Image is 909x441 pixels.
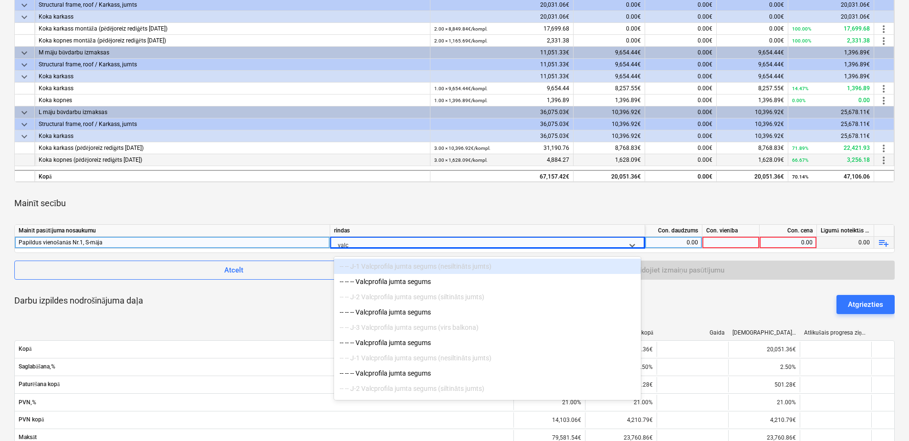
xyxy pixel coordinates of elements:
div: Con. vienība [702,225,760,237]
div: 4,210.79€ [585,412,657,428]
div: 36,075.03€ [430,130,574,142]
small: 66.67% [792,157,808,163]
span: playlist_add [878,237,889,249]
div: 9,654.44€ [717,47,788,59]
span: keyboard_arrow_down [19,131,30,142]
div: 1,396.89€ [788,59,874,71]
p: Darbu izpildes nodrošinājuma daļa [14,295,143,314]
div: 10,396.92€ [574,118,645,130]
div: 0.00€ [645,11,717,23]
div: rindas [330,225,645,237]
div: 9,654.44€ [717,59,788,71]
div: -- -- -- Valcprofila jumta segums [334,366,641,381]
div: 14,103.06€ [513,412,585,428]
div: 0.00 [792,94,870,106]
div: L māju būvdarbu izmaksas [39,106,426,118]
div: Koka karkass [39,11,426,23]
div: Atcelt [224,264,243,276]
iframe: Chat Widget [861,395,909,441]
div: 1,396.89 [434,94,569,106]
button: Atgriezties [836,295,895,314]
div: 20,051.36€ [728,342,800,357]
div: 10,396.92€ [717,130,788,142]
div: 25,678.11€ [788,118,874,130]
small: 2.00 × 1,165.69€ / kompl. [434,38,488,43]
div: Gaida [661,329,725,336]
div: 2,331.38 [434,35,569,47]
div: -- -- J-2 Valcprofila jumta segums (siltināts jumts) [334,381,641,396]
div: 0.00 [817,237,874,249]
div: 9,654.44 [434,83,569,94]
p: Mainīt secību [14,198,66,209]
small: 3.00 × 10,396.92€ / kompl. [434,146,491,151]
small: 70.14% [792,174,808,179]
div: 0.00€ [645,118,717,130]
div: Koka karkass [39,71,426,83]
div: 36,075.03€ [430,106,574,118]
div: 9,654.44€ [574,59,645,71]
div: M māju būvdarbu izmaksas [39,47,426,59]
div: -- -- J-1 Valcprofila jumta segums (nesiltināts jumts) [334,259,641,274]
span: 0.00€ [769,25,784,32]
div: 21.00% [585,395,657,410]
span: 0.00€ [769,37,784,44]
div: 11,051.33€ [430,71,574,83]
div: 9,654.44€ [574,47,645,59]
small: 100.00% [792,26,811,31]
div: Atlikušais progresa ziņojums [804,329,868,336]
div: Con. daudzums [645,225,702,237]
div: 20,051.36€ [574,170,645,182]
span: Paturēšana kopā [19,381,510,388]
small: 1.00 × 9,654.44€ / kompl. [434,86,488,91]
span: more_vert [878,23,889,35]
div: -- -- -- Valcprofila jumta segums [334,274,641,289]
div: -- -- J-1 Valcprofila jumta segums (nesiltināts jumts) [334,350,641,366]
div: Structural frame, roof / Karkass, jumts [39,118,426,130]
div: 0.00 [649,237,698,249]
div: 501.28€ [728,377,800,392]
span: 0.00€ [698,25,712,32]
span: keyboard_arrow_down [19,107,30,118]
div: 17,699.68 [434,23,569,35]
div: 1,396.89 [792,83,870,94]
span: 0.00€ [698,145,712,151]
span: 1,628.09€ [758,157,784,163]
div: 11,051.33€ [430,47,574,59]
div: 22,421.93 [792,142,870,154]
div: -- -- -- Valcprofila jumta segums [334,396,641,411]
div: 25,678.11€ [788,130,874,142]
div: 10,396.92€ [574,130,645,142]
div: 21.00% [513,395,585,410]
small: 71.89% [792,146,808,151]
span: keyboard_arrow_down [19,71,30,83]
div: -- -- -- Valcprofila jumta segums [334,335,641,350]
span: more_vert [878,155,889,166]
div: 17,699.68 [792,23,870,35]
div: 10,396.92€ [574,106,645,118]
span: 8,768.83€ [615,145,641,151]
span: 1,628.09€ [615,157,641,163]
div: -- -- J-3 Valcprofila jumta segums (virs balkona) [334,320,641,335]
div: Con. cena [760,225,817,237]
div: 0.00€ [645,130,717,142]
span: PVN kopā [19,416,510,423]
div: 10,396.92€ [717,106,788,118]
div: Kopā [35,170,430,182]
div: 1,396.89€ [788,47,874,59]
span: 0.00€ [698,37,712,44]
small: 3.00 × 1,628.09€ / kompl. [434,157,488,163]
span: Maksāt [19,434,510,441]
span: keyboard_arrow_down [19,59,30,71]
div: 11,051.33€ [430,59,574,71]
span: keyboard_arrow_down [19,11,30,23]
div: 0.00€ [645,59,717,71]
div: 9,654.44€ [574,71,645,83]
div: 0.00€ [645,106,717,118]
div: 2,331.38 [792,35,870,47]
